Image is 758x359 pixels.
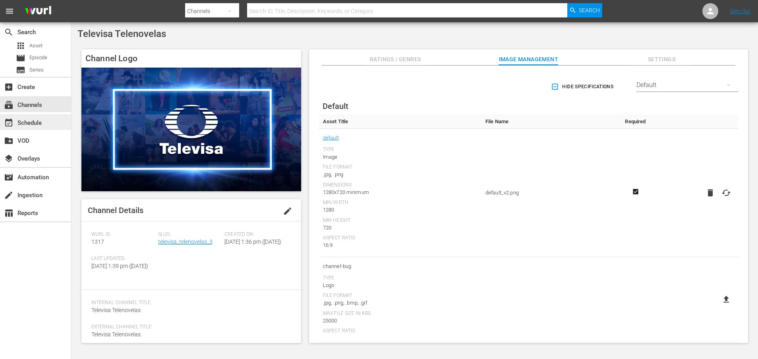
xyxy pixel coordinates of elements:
[91,324,287,330] span: External Channel Title:
[4,118,14,128] span: Schedule
[323,101,348,111] span: Default
[283,206,292,216] span: edit
[29,42,43,50] span: Asset
[224,239,281,245] span: [DATE] 1:36 pm ([DATE])
[4,27,14,37] span: Search
[323,275,478,281] div: Type
[4,136,14,146] span: VOD
[158,239,213,245] a: televisa_telenovelas_3
[632,54,691,64] span: Settings
[91,263,148,269] span: [DATE] 1:39 pm ([DATE])
[323,171,478,179] div: .jpg, .png
[91,231,154,238] span: Wurl ID:
[81,49,301,68] h4: Channel Logo
[4,208,14,218] span: Reports
[91,239,104,245] span: 1317
[16,53,25,63] span: Episode
[81,68,301,191] img: Televisa Telenovelas
[636,74,738,96] div: Default
[16,65,25,75] span: Series
[323,299,478,307] div: .jpg, .png, .bmp, .gif
[29,66,44,74] span: Series
[319,114,481,129] th: Asset Title
[4,154,14,163] span: Overlays
[618,114,652,129] th: Required
[4,173,14,182] span: Automation
[323,153,478,161] div: Image
[323,224,478,232] div: 720
[323,317,478,325] div: 25000
[631,188,640,195] svg: Required
[481,114,619,129] th: File Name
[323,147,478,153] div: Type
[5,6,14,16] span: menu
[19,2,57,21] img: ans4CAIJ8jUAAAAAAAAAAAAAAAAAAAAAAAAgQb4GAAAAAAAAAAAAAAAAAAAAAAAAJMjXAAAAAAAAAAAAAAAAAAAAAAAAgAT5G...
[323,217,478,224] div: Min Height
[91,331,141,338] span: Televisa Telenovelas
[579,3,600,17] span: Search
[88,206,143,215] span: Channel Details
[323,241,478,249] div: 16:9
[567,3,602,17] button: Search
[91,300,287,306] span: Internal Channel Title:
[499,54,558,64] span: Image Management
[730,8,750,14] a: Sign Out
[323,293,478,299] div: File Format
[29,54,47,62] span: Episode
[323,281,478,289] div: Logo
[323,188,478,196] div: 1280x720 minimum
[278,202,297,221] button: edit
[323,164,478,171] div: File Format
[323,200,478,206] div: Min Width
[77,28,166,39] span: Televisa Telenovelas
[323,182,478,188] div: Dimensions
[481,129,619,257] td: default_v2.png
[4,82,14,92] span: Create
[224,231,287,238] span: Created On:
[158,231,221,238] span: Slug:
[365,54,425,64] span: Ratings / Genres
[16,41,25,50] span: Asset
[91,307,141,313] span: Televisa Telenovelas
[323,235,478,241] div: Aspect Ratio
[323,310,478,317] div: Max File Size In Kbs
[549,76,617,98] button: Hide Specifications
[323,261,478,272] span: channel-bug
[91,256,154,262] span: Last Updated:
[323,328,478,334] div: Aspect Ratio
[323,133,339,143] a: default
[4,100,14,110] span: Channels
[4,190,14,200] span: Ingestion
[323,206,478,214] div: 1280
[553,83,613,91] span: Hide Specifications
